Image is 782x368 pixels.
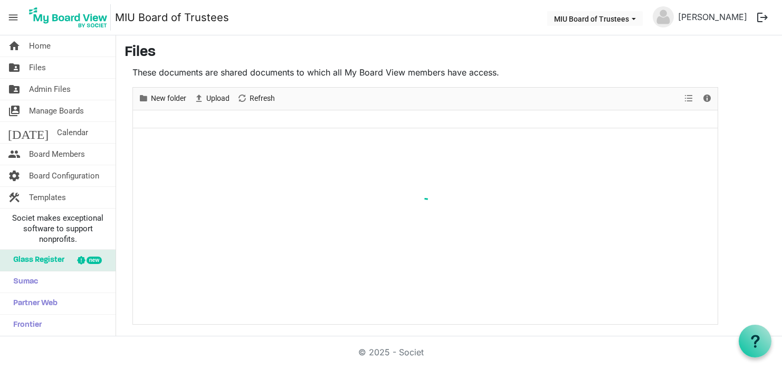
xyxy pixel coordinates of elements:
[653,6,674,27] img: no-profile-picture.svg
[8,293,58,314] span: Partner Web
[115,7,229,28] a: MIU Board of Trustees
[8,57,21,78] span: folder_shared
[57,122,88,143] span: Calendar
[26,4,115,31] a: My Board View Logo
[8,144,21,165] span: people
[674,6,751,27] a: [PERSON_NAME]
[8,271,38,292] span: Sumac
[29,187,66,208] span: Templates
[8,250,64,271] span: Glass Register
[8,187,21,208] span: construction
[8,100,21,121] span: switch_account
[3,7,23,27] span: menu
[8,35,21,56] span: home
[358,347,424,357] a: © 2025 - Societ
[29,79,71,100] span: Admin Files
[8,165,21,186] span: settings
[8,315,42,336] span: Frontier
[8,79,21,100] span: folder_shared
[547,11,643,26] button: MIU Board of Trustees dropdownbutton
[29,165,99,186] span: Board Configuration
[29,35,51,56] span: Home
[132,66,718,79] p: These documents are shared documents to which all My Board View members have access.
[26,4,111,31] img: My Board View Logo
[5,213,111,244] span: Societ makes exceptional software to support nonprofits.
[751,6,774,29] button: logout
[8,122,49,143] span: [DATE]
[29,57,46,78] span: Files
[29,100,84,121] span: Manage Boards
[125,44,774,62] h3: Files
[29,144,85,165] span: Board Members
[87,257,102,264] div: new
